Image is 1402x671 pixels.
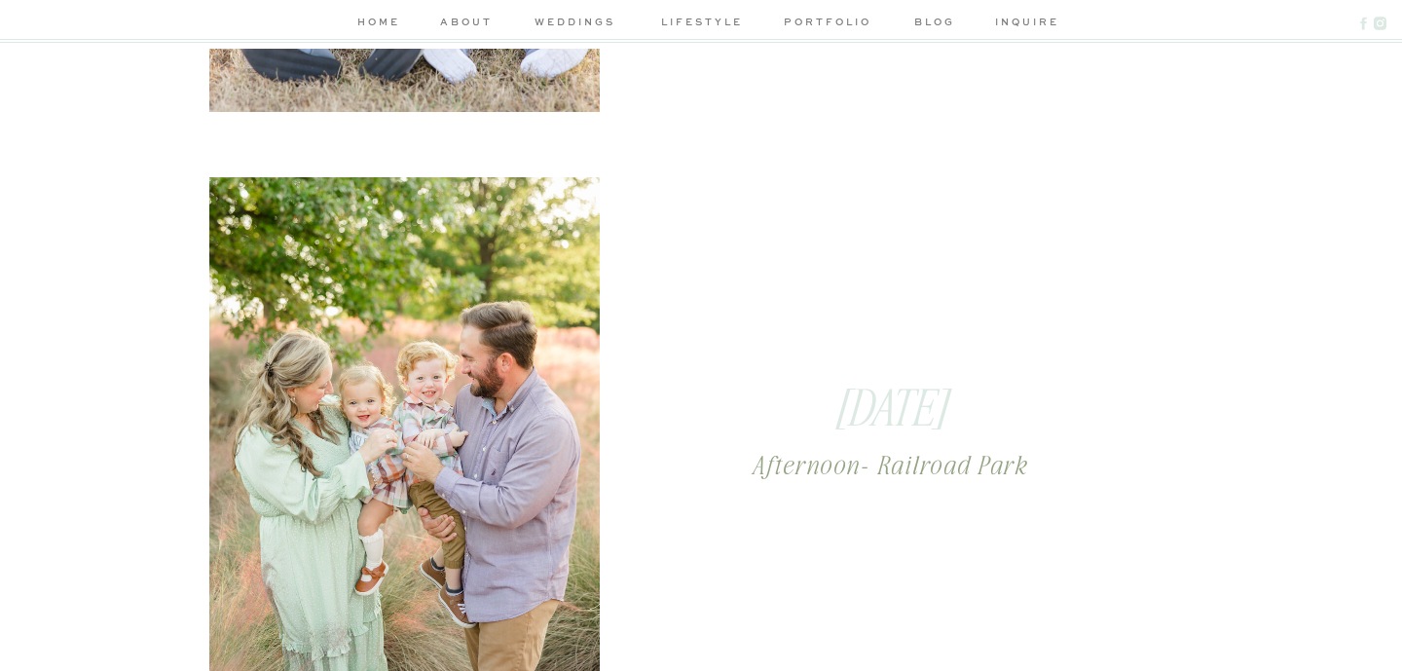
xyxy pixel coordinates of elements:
a: lifestyle [655,14,748,34]
a: weddings [529,14,621,34]
a: home [352,14,404,34]
a: about [437,14,496,34]
a: Afternoon- Railroad Park [601,449,1177,551]
a: portfolio [781,14,873,34]
a: [DATE] [585,376,1193,442]
a: blog [906,14,962,34]
a: inquire [995,14,1051,34]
